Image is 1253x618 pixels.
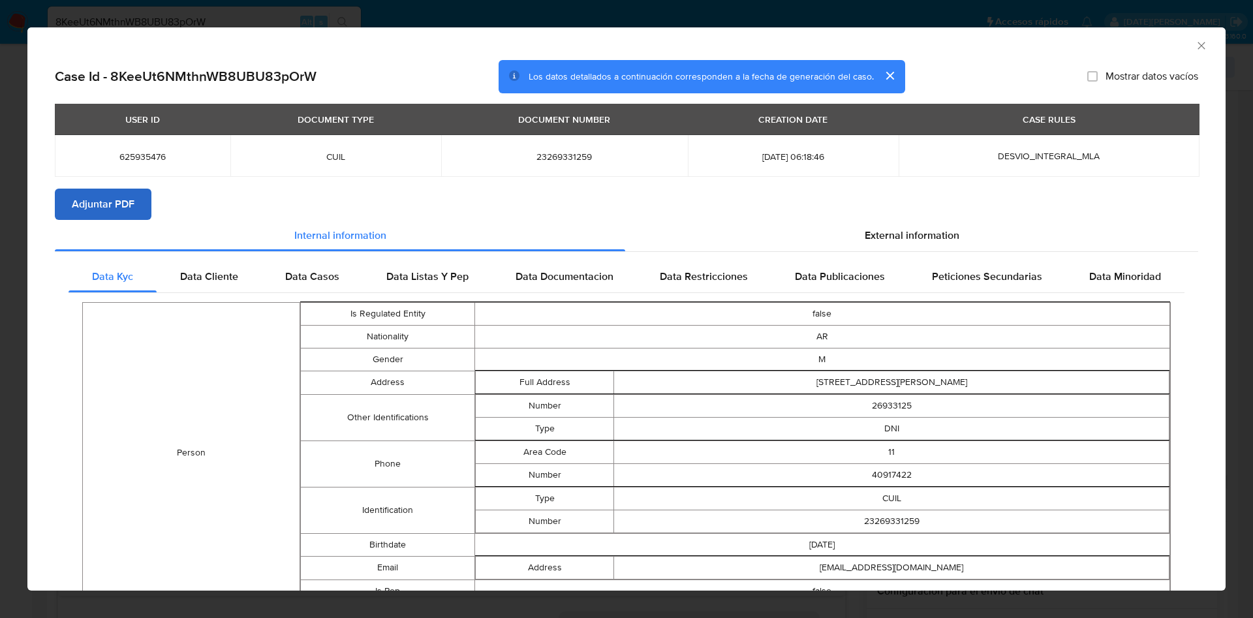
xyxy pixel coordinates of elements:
span: Data Documentacion [516,269,613,284]
span: Peticiones Secundarias [932,269,1042,284]
td: Area Code [475,440,614,463]
span: Data Casos [285,269,339,284]
button: Adjuntar PDF [55,189,151,220]
span: Data Publicaciones [795,269,885,284]
td: 23269331259 [614,510,1169,533]
div: USER ID [117,108,168,131]
td: false [474,302,1169,325]
td: [STREET_ADDRESS][PERSON_NAME] [614,371,1169,394]
div: closure-recommendation-modal [27,27,1226,591]
span: Internal information [294,228,386,243]
span: CUIL [246,151,425,162]
div: Detailed info [55,220,1198,251]
td: Email [301,556,474,579]
td: Phone [301,440,474,487]
td: Person [83,302,300,603]
td: CUIL [614,487,1169,510]
span: Data Kyc [92,269,133,284]
td: Is Pep [301,579,474,602]
td: Birthdate [301,533,474,556]
td: Identification [301,487,474,533]
td: Address [301,371,474,394]
td: M [474,348,1169,371]
span: Data Minoridad [1089,269,1161,284]
div: CASE RULES [1015,108,1083,131]
td: 40917422 [614,463,1169,486]
td: false [474,579,1169,602]
span: Mostrar datos vacíos [1106,70,1198,83]
span: Los datos detallados a continuación corresponden a la fecha de generación del caso. [529,70,874,83]
span: 625935476 [70,151,215,162]
span: [DATE] 06:18:46 [704,151,883,162]
td: Other Identifications [301,394,474,440]
td: Is Regulated Entity [301,302,474,325]
div: DOCUMENT NUMBER [510,108,618,131]
td: Number [475,463,614,486]
td: Full Address [475,371,614,394]
span: 23269331259 [457,151,672,162]
input: Mostrar datos vacíos [1087,71,1098,82]
div: CREATION DATE [750,108,835,131]
td: Gender [301,348,474,371]
td: Number [475,394,614,417]
div: DOCUMENT TYPE [290,108,382,131]
span: Data Listas Y Pep [386,269,469,284]
td: AR [474,325,1169,348]
td: Nationality [301,325,474,348]
td: [EMAIL_ADDRESS][DOMAIN_NAME] [614,556,1169,579]
td: 26933125 [614,394,1169,417]
td: Type [475,487,614,510]
td: DNI [614,417,1169,440]
span: External information [865,228,959,243]
span: Data Restricciones [660,269,748,284]
td: [DATE] [474,533,1169,556]
td: Type [475,417,614,440]
h2: Case Id - 8KeeUt6NMthnWB8UBU83pOrW [55,68,317,85]
td: 11 [614,440,1169,463]
td: Address [475,556,614,579]
div: Detailed internal info [69,261,1184,292]
span: Data Cliente [180,269,238,284]
td: Number [475,510,614,533]
span: Adjuntar PDF [72,190,134,219]
span: DESVIO_INTEGRAL_MLA [998,149,1100,162]
button: Cerrar ventana [1195,39,1207,51]
button: cerrar [874,60,905,91]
